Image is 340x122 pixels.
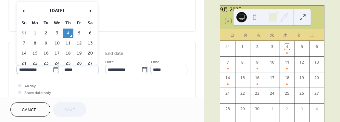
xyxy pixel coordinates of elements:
div: 日 [225,29,239,41]
td: 5 [74,29,84,38]
div: 14 [225,75,231,81]
td: 6 [85,29,95,38]
td: 15 [30,49,40,58]
td: 20 [85,49,95,58]
td: 4 [63,29,73,38]
div: 8 [240,59,246,65]
div: 25 [284,91,290,96]
div: 13 [314,59,320,65]
div: 11 [284,59,290,65]
div: 4 [314,106,320,112]
td: 24 [52,59,62,68]
div: 1 [269,106,275,112]
div: 水 [266,29,279,41]
div: 木 [279,29,292,41]
td: 27 [85,59,95,68]
div: 27 [314,91,320,96]
span: Date [105,59,114,66]
span: Show date only [24,90,51,96]
div: 2 [254,44,260,50]
th: We [52,18,62,28]
div: 31 [225,44,231,50]
div: 2 [284,106,290,112]
div: 28 [225,106,231,112]
div: 15 [240,75,246,81]
div: 6 [314,44,320,50]
td: 12 [74,39,84,48]
button: Cancel [10,102,50,117]
div: 19 [299,75,305,81]
td: 22 [30,59,40,68]
td: 8 [30,39,40,48]
td: 2 [41,29,51,38]
td: 9 [41,39,51,48]
th: Mo [30,18,40,28]
td: 14 [19,49,29,58]
div: 17 [269,75,275,81]
td: 19 [74,49,84,58]
div: 7 [225,59,231,65]
th: Fr [74,18,84,28]
td: 23 [41,59,51,68]
div: 22 [240,91,246,96]
div: 21 [225,91,231,96]
span: ‹ [19,4,29,17]
td: 3 [52,29,62,38]
div: 20 [314,75,320,81]
span: Hide end time [24,96,49,103]
div: End date [105,50,123,57]
div: 16 [254,75,260,81]
div: 土 [306,29,319,41]
div: 4 [284,44,290,50]
div: 24 [269,91,275,96]
th: Su [19,18,29,28]
div: 18 [284,75,290,81]
td: 16 [41,49,51,58]
th: Tu [41,18,51,28]
span: Time [150,59,159,66]
div: 5 [299,44,305,50]
div: 9 [254,59,260,65]
td: 18 [63,49,73,58]
td: 17 [52,49,62,58]
div: 10 [269,59,275,65]
span: Cancel [22,107,39,114]
td: 11 [63,39,73,48]
div: 月 [239,29,252,41]
div: 26 [299,91,305,96]
td: 25 [63,59,73,68]
td: 31 [19,29,29,38]
div: 金 [292,29,306,41]
div: 29 [240,106,246,112]
div: 23 [254,91,260,96]
td: 26 [74,59,84,68]
div: 12 [299,59,305,65]
th: Sa [85,18,95,28]
td: 7 [19,39,29,48]
div: 3 [269,44,275,50]
span: › [85,4,95,17]
td: 1 [30,29,40,38]
div: 1 [240,44,246,50]
th: [DATE] [30,4,84,18]
div: 9月 2025 [220,6,324,13]
td: 13 [85,39,95,48]
div: 3 [299,106,305,112]
td: 21 [19,59,29,68]
th: Th [63,18,73,28]
div: 30 [254,106,260,112]
span: All day [24,83,36,90]
td: 10 [52,39,62,48]
div: 火 [252,29,265,41]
